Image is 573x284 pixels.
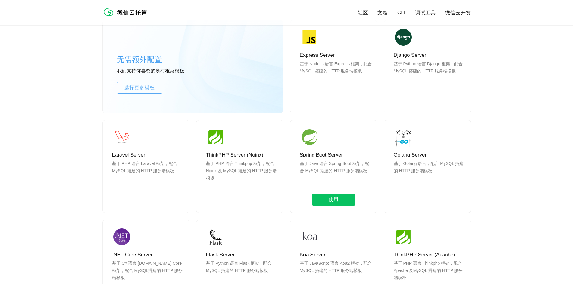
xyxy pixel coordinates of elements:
[206,151,278,159] p: ThinkPHP Server (Nginx)
[112,251,184,258] p: .NET Core Server
[300,151,372,159] p: Spring Boot Server
[103,6,151,18] img: 微信云托管
[112,151,184,159] p: Laravel Server
[300,60,372,89] p: 基于 Node.js 语言 Express 框架，配合 MySQL 搭建的 HTTP 服务端模板
[394,151,466,159] p: Golang Server
[300,160,372,189] p: 基于 Java 语言 Spring Boot 框架，配合 MySQL 搭建的 HTTP 服务端模板
[394,60,466,89] p: 基于 Python 语言 Django 框架，配合 MySQL 搭建的 HTTP 服务端模板
[397,10,405,16] a: CLI
[300,52,372,59] p: Express Server
[312,194,355,206] span: 使用
[206,160,278,189] p: 基于 PHP 语言 Thinkphp 框架，配合 Nginx 及 MySQL 搭建的 HTTP 服务端模板
[394,251,466,258] p: ThinkPHP Server (Apache)
[394,52,466,59] p: Django Server
[117,68,207,75] p: 我们支持你喜欢的所有框架模板
[377,9,388,16] a: 文档
[117,84,162,91] span: 选择更多模板
[445,9,471,16] a: 微信云开发
[358,9,368,16] a: 社区
[103,14,151,19] a: 微信云托管
[300,251,372,258] p: Koa Server
[415,9,436,16] a: 调试工具
[112,160,184,189] p: 基于 PHP 语言 Laravel 框架，配合 MySQL 搭建的 HTTP 服务端模板
[206,251,278,258] p: Flask Server
[117,53,207,66] p: 无需额外配置
[394,160,466,189] p: 基于 Golang 语言，配合 MySQL 搭建的 HTTP 服务端模板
